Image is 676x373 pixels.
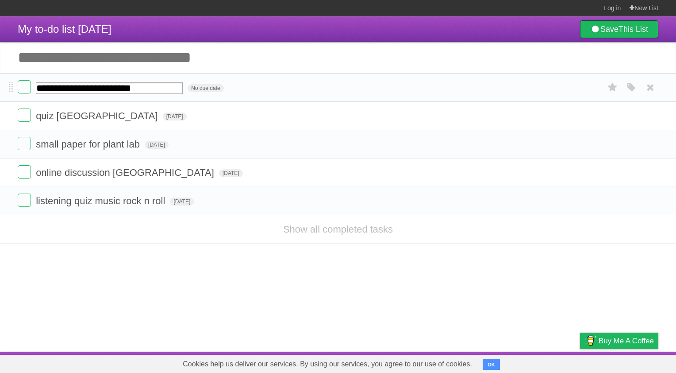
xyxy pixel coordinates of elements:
[18,80,31,93] label: Done
[604,80,621,95] label: Star task
[568,354,591,371] a: Privacy
[174,355,481,373] span: Cookies help us deliver our services. By using our services, you agree to our use of cookies.
[492,354,527,371] a: Developers
[163,113,187,120] span: [DATE]
[538,354,558,371] a: Terms
[36,110,160,121] span: quiz [GEOGRAPHIC_DATA]
[18,194,31,207] label: Done
[36,139,142,150] span: small paper for plant lab
[18,165,31,179] label: Done
[580,20,658,38] a: SaveThis List
[283,224,393,235] a: Show all completed tasks
[584,333,596,348] img: Buy me a coffee
[36,167,216,178] span: online discussion [GEOGRAPHIC_DATA]
[145,141,169,149] span: [DATE]
[18,137,31,150] label: Done
[599,333,654,349] span: Buy me a coffee
[603,354,658,371] a: Suggest a feature
[18,23,111,35] span: My to-do list [DATE]
[18,109,31,122] label: Done
[188,84,223,92] span: No due date
[170,198,194,206] span: [DATE]
[219,169,243,177] span: [DATE]
[618,25,648,34] b: This List
[462,354,481,371] a: About
[36,195,167,206] span: listening quiz music rock n roll
[483,359,500,370] button: OK
[580,333,658,349] a: Buy me a coffee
